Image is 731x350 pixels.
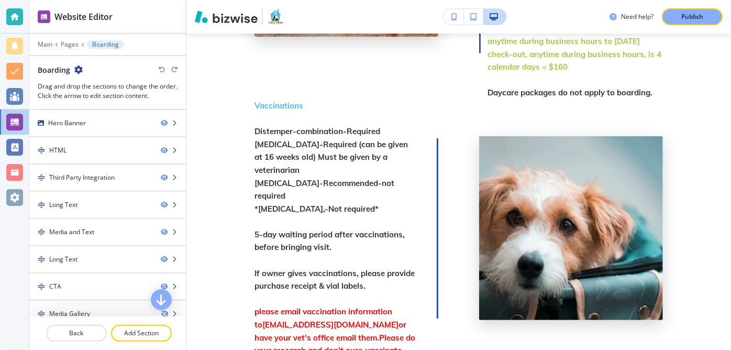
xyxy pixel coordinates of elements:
img: Drag [38,201,45,209]
a: [EMAIL_ADDRESS][DOMAIN_NAME] [262,320,398,330]
div: CTA [49,282,61,291]
img: Drag [38,310,45,318]
h2: Boarding [38,64,70,75]
strong: Vaccinations [254,101,303,111]
strong: Daycare packages do not apply to boarding. [488,87,652,97]
button: Publish [662,8,723,25]
div: DragCTA [29,274,186,300]
div: DragLong Text [29,246,186,272]
img: Drag [38,147,45,154]
h3: Drag and drop the sections to change the order. Click the arrow to edit section content. [38,82,178,101]
h3: Need help? [621,12,654,21]
h2: Website Editor [54,10,113,23]
p: Add Section [112,329,171,338]
div: DragMedia and Text [29,219,186,245]
div: Hero Banner [48,118,86,128]
button: Add Section [111,325,172,342]
div: Third Party Integration [49,173,115,182]
img: Drag [38,174,45,181]
div: Hero Banner [29,110,186,136]
div: DragLong Text [29,192,186,218]
img: Your Logo [267,8,285,25]
p: Publish [681,12,703,21]
strong: If owner gives vaccinations, please provide purchase receipt & vial labels. [254,268,417,291]
div: DragHTML [29,137,186,163]
a: or have your vet's office email them. [254,320,408,343]
strong: Distemper-combination-Required [254,126,380,136]
img: Drag [38,256,45,263]
div: HTML [49,146,67,155]
div: DragMedia Gallery [29,301,186,327]
strong: [MEDICAL_DATA]-Required (can be given at 16 weeks old) Must be given by a veterinarian [254,139,410,175]
div: Long Text [49,255,77,264]
img: Photo [479,136,663,320]
div: Media Gallery [49,309,90,319]
button: Main [38,41,52,48]
img: Bizwise Logo [195,10,258,23]
div: Media and Text [49,227,94,237]
strong: *[MEDICAL_DATA],-Not required* [254,204,379,214]
img: Drag [38,283,45,290]
strong: [MEDICAL_DATA]-Recommended-not required [254,178,396,201]
button: Boarding [87,40,124,49]
button: Back [46,325,107,342]
div: DragThird Party Integration [29,165,186,191]
img: Drag [38,228,45,236]
p: Boarding [92,41,119,48]
p: Back [47,329,106,338]
button: Pages [61,41,79,48]
strong: 5-day waiting period after vaccinations, before bringing visit. [254,229,407,253]
strong: please email vaccination information to [254,307,394,330]
img: editor icon [38,10,50,23]
div: Long Text [49,200,77,210]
